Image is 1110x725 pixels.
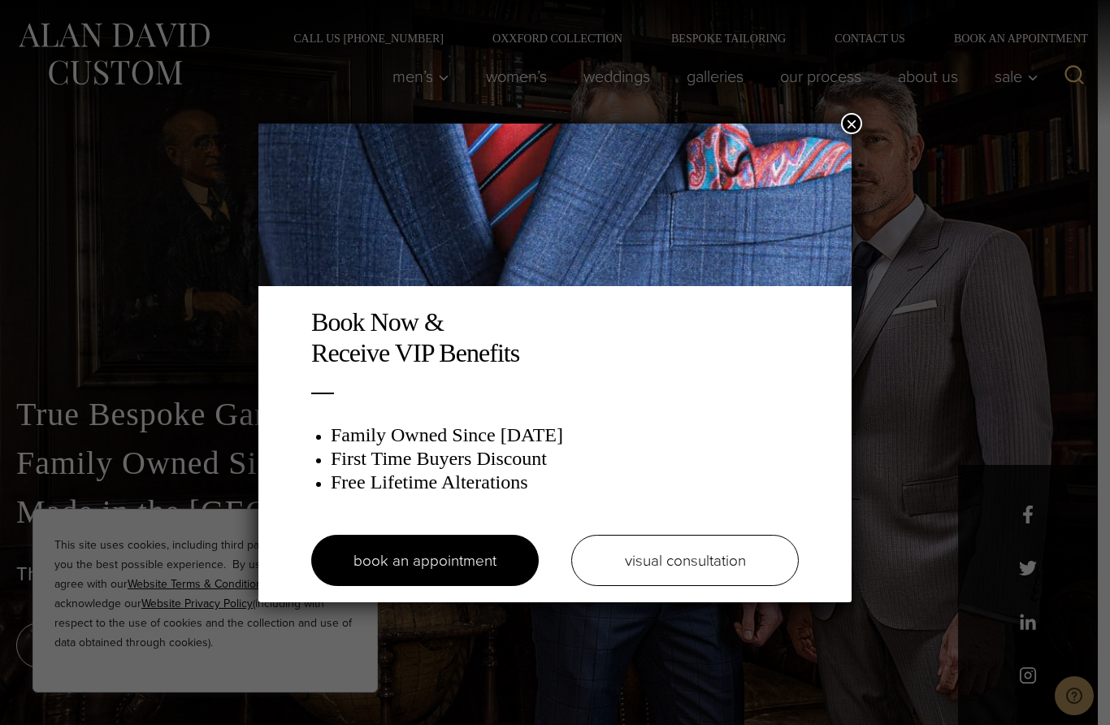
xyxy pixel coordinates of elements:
h2: Book Now & Receive VIP Benefits [311,306,799,369]
h3: Free Lifetime Alterations [331,471,799,494]
h3: Family Owned Since [DATE] [331,423,799,447]
button: Close [841,113,862,134]
a: book an appointment [311,535,539,586]
a: visual consultation [571,535,799,586]
h3: First Time Buyers Discount [331,447,799,471]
